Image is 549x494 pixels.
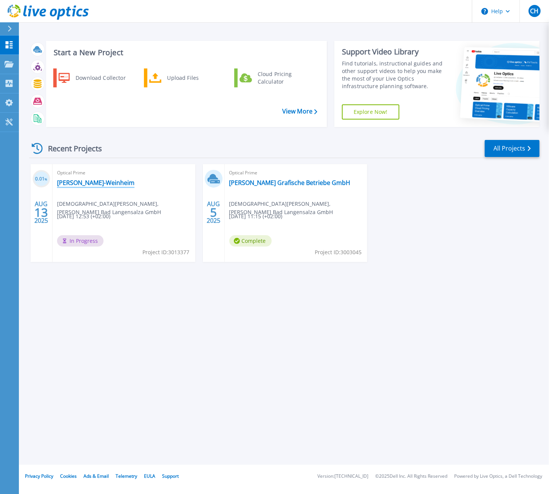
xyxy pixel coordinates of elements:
[254,70,310,85] div: Cloud Pricing Calculator
[57,235,104,247] span: In Progress
[54,48,317,57] h3: Start a New Project
[34,199,48,226] div: AUG 2025
[530,8,538,14] span: CH
[34,209,48,216] span: 13
[342,60,445,90] div: Find tutorials, instructional guides and other support videos to help you make the most of your L...
[53,68,131,87] a: Download Collector
[72,70,129,85] div: Download Collector
[342,47,445,57] div: Support Video Library
[206,199,221,226] div: AUG 2025
[29,139,112,158] div: Recent Projects
[25,473,53,479] a: Privacy Policy
[116,473,137,479] a: Telemetry
[57,212,110,221] span: [DATE] 12:53 (+02:00)
[162,473,179,479] a: Support
[144,68,221,87] a: Upload Files
[210,209,217,216] span: 5
[485,140,540,157] a: All Projects
[229,212,283,221] span: [DATE] 11:15 (+02:00)
[229,179,351,186] a: [PERSON_NAME] Grafische Betriebe GmbH
[32,175,50,183] h3: 0.01
[342,104,399,120] a: Explore Now!
[57,169,191,177] span: Optical Prime
[229,235,272,247] span: Complete
[57,200,195,216] span: [DEMOGRAPHIC_DATA][PERSON_NAME] , [PERSON_NAME] Bad Langensalza GmbH
[143,248,190,256] span: Project ID: 3013377
[282,108,317,115] a: View More
[454,474,542,479] li: Powered by Live Optics, a Dell Technology
[229,169,363,177] span: Optical Prime
[57,179,135,186] a: [PERSON_NAME]-Weinheim
[375,474,447,479] li: © 2025 Dell Inc. All Rights Reserved
[164,70,220,85] div: Upload Files
[45,177,47,181] span: %
[317,474,368,479] li: Version: [TECHNICAL_ID]
[229,200,368,216] span: [DEMOGRAPHIC_DATA][PERSON_NAME] , [PERSON_NAME] Bad Langensalza GmbH
[60,473,77,479] a: Cookies
[144,473,155,479] a: EULA
[84,473,109,479] a: Ads & Email
[315,248,362,256] span: Project ID: 3003045
[234,68,312,87] a: Cloud Pricing Calculator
